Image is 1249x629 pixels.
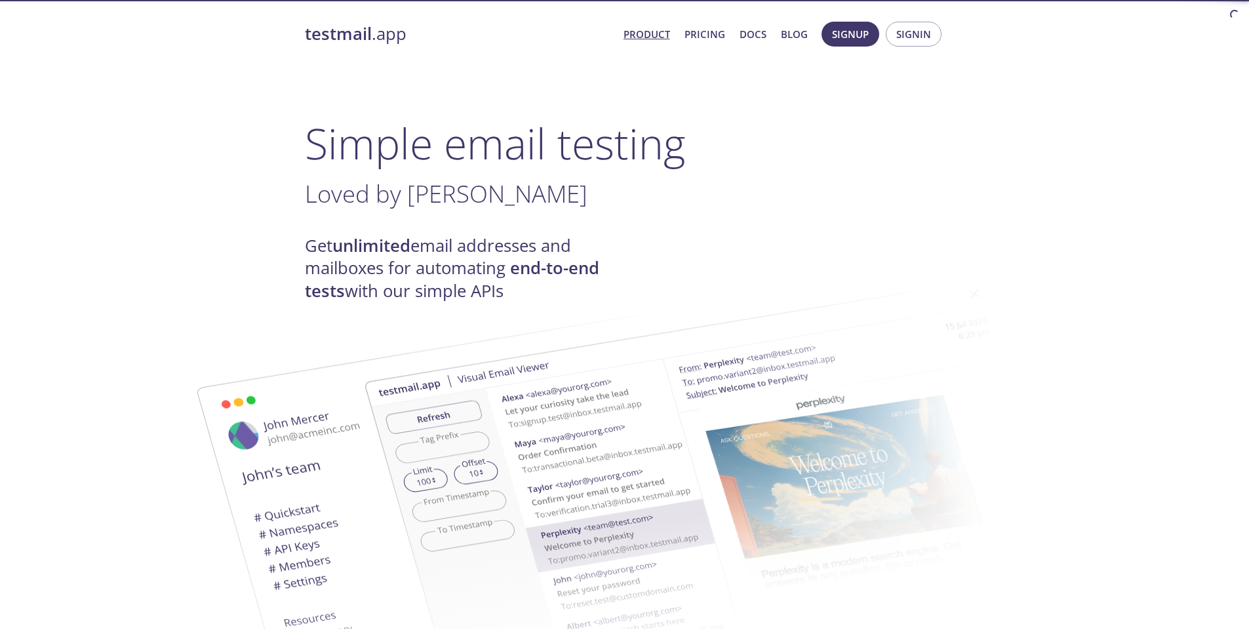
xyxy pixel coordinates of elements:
[305,22,372,45] strong: testmail
[332,234,410,257] strong: unlimited
[740,26,766,43] a: Docs
[305,118,945,169] h1: Simple email testing
[305,235,625,302] h4: Get email addresses and mailboxes for automating with our simple APIs
[896,26,931,43] span: Signin
[305,177,587,210] span: Loved by [PERSON_NAME]
[822,22,879,47] button: Signup
[832,26,869,43] span: Signup
[684,26,725,43] a: Pricing
[886,22,942,47] button: Signin
[624,26,670,43] a: Product
[781,26,808,43] a: Blog
[305,23,613,45] a: testmail.app
[305,256,599,302] strong: end-to-end tests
